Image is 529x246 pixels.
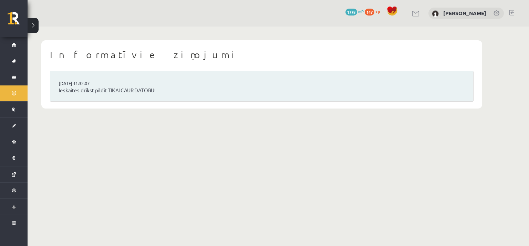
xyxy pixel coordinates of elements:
[358,9,364,14] span: mP
[59,80,111,87] a: [DATE] 11:32:07
[443,10,486,17] a: [PERSON_NAME]
[432,10,439,17] img: Ieva Marija Krepa
[59,86,465,94] a: Ieskaites drīkst pildīt TIKAI CAUR DATORU!
[50,49,474,61] h1: Informatīvie ziņojumi
[345,9,364,14] a: 1778 mP
[365,9,374,16] span: 147
[365,9,383,14] a: 147 xp
[8,12,28,29] a: Rīgas 1. Tālmācības vidusskola
[375,9,380,14] span: xp
[345,9,357,16] span: 1778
